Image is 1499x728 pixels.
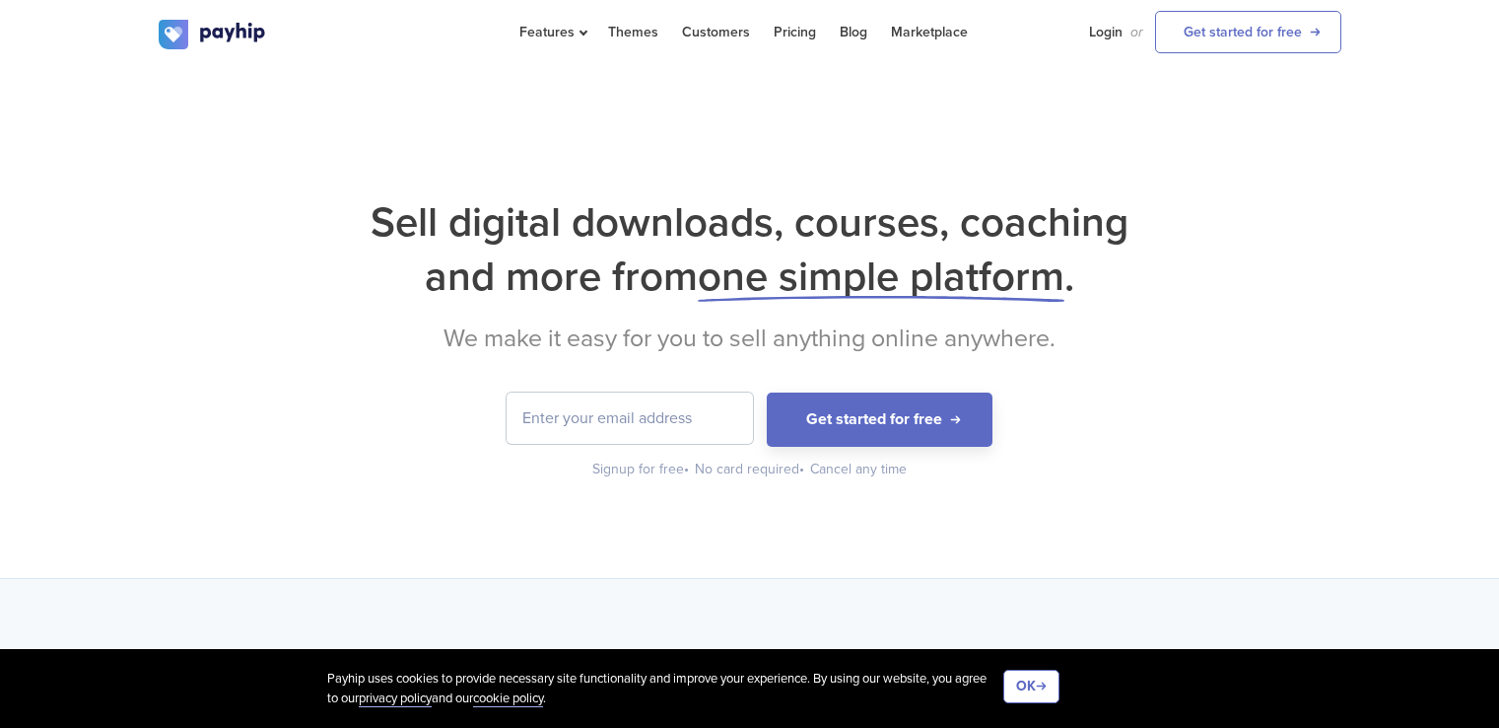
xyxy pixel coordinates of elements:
span: • [799,461,804,477]
input: Enter your email address [507,393,753,444]
div: No card required [695,460,806,479]
div: Payhip uses cookies to provide necessary site functionality and improve your experience. By using... [327,670,1003,708]
a: cookie policy [473,691,543,707]
span: • [684,461,689,477]
span: Features [519,24,584,40]
h1: Sell digital downloads, courses, coaching and more from [159,195,1341,304]
button: Get started for free [767,393,992,447]
img: logo.svg [159,20,267,49]
button: OK [1003,670,1059,703]
h2: We make it easy for you to sell anything online anywhere. [159,324,1341,353]
a: Get started for free [1155,11,1341,53]
span: one simple platform [698,252,1064,302]
span: . [1064,252,1074,302]
div: Cancel any time [810,460,907,479]
a: privacy policy [359,691,432,707]
div: Signup for free [592,460,691,479]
